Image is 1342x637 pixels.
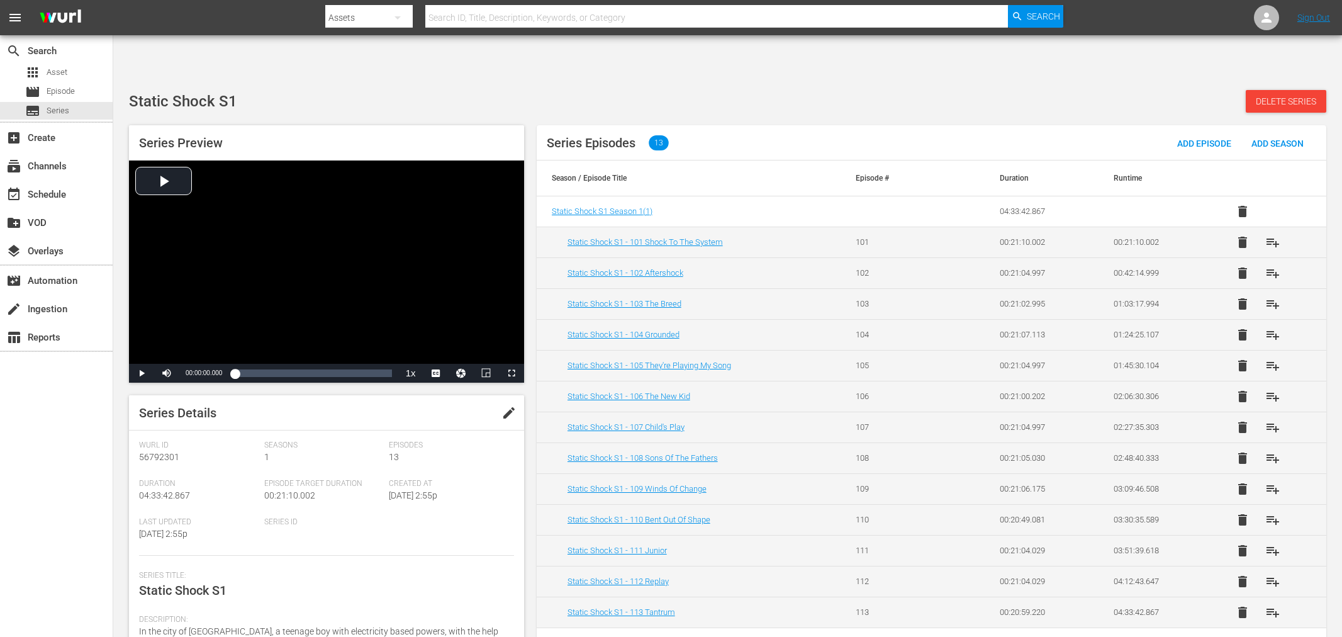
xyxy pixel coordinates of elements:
span: [DATE] 2:55p [389,490,437,500]
span: playlist_add [1265,266,1280,281]
button: playlist_add [1258,567,1288,597]
td: 02:06:30.306 [1099,381,1212,412]
span: delete [1235,296,1250,312]
span: playlist_add [1265,389,1280,404]
th: Season / Episode Title [537,161,841,196]
span: delete [1235,451,1250,466]
a: Static Shock S1 - 102 Aftershock [568,268,683,278]
button: delete [1227,258,1258,288]
a: Static Shock S1 - 110 Bent Out Of Shape [568,515,710,524]
span: Created At [389,479,508,489]
span: 04:33:42.867 [139,490,190,500]
a: Static Shock S1 - 106 The New Kid [568,392,690,401]
div: Video Player [129,161,524,383]
button: delete [1227,196,1258,227]
td: 00:21:04.029 [985,566,1099,597]
a: Static Shock S1 - 104 Grounded [568,330,679,339]
td: 00:21:06.175 [985,473,1099,504]
button: Play [129,364,154,383]
span: playlist_add [1265,574,1280,589]
span: Add Season [1241,138,1314,149]
span: delete [1235,235,1250,250]
td: 01:45:30.104 [1099,350,1212,381]
td: 00:21:02.995 [985,288,1099,319]
button: delete [1227,351,1258,381]
a: Static Shock S1 - 105 They're Playing My Song [568,361,731,370]
button: delete [1227,412,1258,443]
span: Episode [25,84,40,99]
a: Static Shock S1 - 107 Child's Play [568,422,685,432]
span: Search [6,43,21,59]
td: 00:21:04.997 [985,412,1099,443]
span: Reports [6,330,21,345]
span: delete [1235,204,1250,219]
span: playlist_add [1265,543,1280,558]
button: playlist_add [1258,536,1288,566]
td: 00:21:00.202 [985,381,1099,412]
span: Series ID [264,517,383,527]
td: 103 [841,288,954,319]
span: delete [1235,266,1250,281]
span: 1 [264,452,269,462]
a: Static Shock S1 - 101 Shock To The System [568,237,723,247]
span: Episodes [389,441,508,451]
button: Picture-in-Picture [474,364,499,383]
td: 01:24:25.107 [1099,319,1212,350]
button: playlist_add [1258,258,1288,288]
button: Delete Series [1246,90,1326,113]
span: playlist_add [1265,512,1280,527]
span: Series Details [139,405,216,420]
span: delete [1235,389,1250,404]
td: 110 [841,504,954,535]
span: Asset [25,65,40,80]
span: VOD [6,215,21,230]
td: 01:03:17.994 [1099,288,1212,319]
button: playlist_add [1258,351,1288,381]
button: edit [494,398,524,428]
span: Last Updated [139,517,258,527]
button: delete [1227,227,1258,257]
span: Static Shock S1 [129,93,237,110]
td: 105 [841,350,954,381]
td: 04:33:42.867 [1099,597,1212,628]
td: 00:42:14.999 [1099,257,1212,288]
a: Static Shock S1 - 109 Winds Of Change [568,484,707,493]
span: Series Episodes [547,135,635,150]
a: Static Shock S1 - 103 The Breed [568,299,681,308]
span: Delete Series [1246,96,1326,106]
a: Static Shock S1 - 113 Tantrum [568,607,675,617]
button: delete [1227,320,1258,350]
td: 113 [841,597,954,628]
td: 04:12:43.647 [1099,566,1212,597]
button: Jump To Time [449,364,474,383]
button: delete [1227,536,1258,566]
button: delete [1227,567,1258,597]
span: 13 [649,135,669,150]
td: 111 [841,535,954,566]
button: Fullscreen [499,364,524,383]
span: Series [25,103,40,118]
span: Schedule [6,187,21,202]
td: 102 [841,257,954,288]
span: Seasons [264,441,383,451]
td: 00:21:10.002 [985,227,1099,257]
button: Mute [154,364,179,383]
th: Episode # [841,161,954,196]
span: delete [1235,420,1250,435]
span: playlist_add [1265,235,1280,250]
button: Add Season [1241,132,1314,154]
td: 00:21:04.997 [985,350,1099,381]
td: 104 [841,319,954,350]
td: 107 [841,412,954,443]
span: delete [1235,327,1250,342]
span: Overlays [6,244,21,259]
button: Add Episode [1167,132,1241,154]
button: Search [1008,5,1063,28]
button: playlist_add [1258,381,1288,412]
span: delete [1235,605,1250,620]
button: delete [1227,505,1258,535]
td: 108 [841,443,954,473]
th: Duration [985,161,1099,196]
button: playlist_add [1258,597,1288,628]
button: playlist_add [1258,320,1288,350]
